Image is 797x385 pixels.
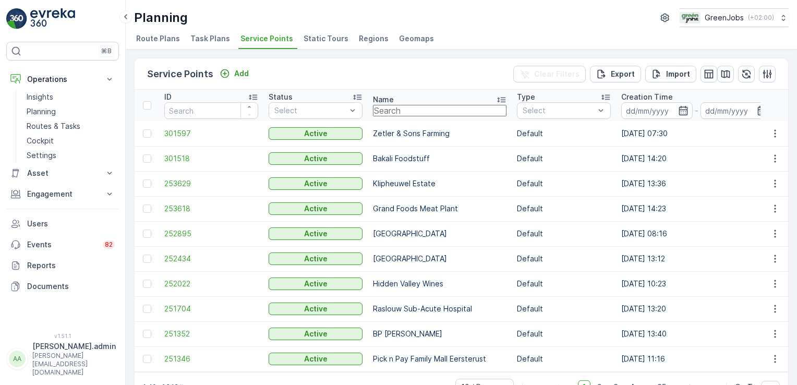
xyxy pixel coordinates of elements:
div: Toggle Row Selected [143,305,151,313]
button: Active [269,152,363,165]
p: Zetler & Sons Farming [373,128,506,139]
p: Cockpit [27,136,54,146]
p: GreenJobs [705,13,744,23]
p: Insights [27,92,53,102]
p: Active [304,128,328,139]
button: AA[PERSON_NAME].admin[PERSON_NAME][EMAIL_ADDRESS][DOMAIN_NAME] [6,341,119,377]
p: Users [27,219,115,229]
p: Operations [27,74,98,85]
p: Grand Foods Meat Plant [373,203,506,214]
p: BP [PERSON_NAME] [373,329,506,339]
span: Route Plans [136,33,180,44]
p: Active [304,203,328,214]
p: [GEOGRAPHIC_DATA] [373,228,506,239]
a: 251352 [164,329,258,339]
span: Regions [359,33,389,44]
div: Toggle Row Selected [143,129,151,138]
span: Geomaps [399,33,434,44]
button: Clear Filters [513,66,586,82]
span: v 1.51.1 [6,333,119,339]
span: 252895 [164,228,258,239]
td: [DATE] 13:40 [616,321,777,346]
p: Creation Time [621,92,673,102]
div: Toggle Row Selected [143,154,151,163]
div: Toggle Row Selected [143,255,151,263]
div: Toggle Row Selected [143,179,151,188]
button: Active [269,278,363,290]
p: Default [517,254,611,264]
p: Hidden Valley Wines [373,279,506,289]
a: 253618 [164,203,258,214]
a: Events82 [6,234,119,255]
p: Planning [27,106,56,117]
a: 252434 [164,254,258,264]
a: 252022 [164,279,258,289]
td: [DATE] 14:20 [616,146,777,171]
span: Static Tours [304,33,348,44]
input: dd/mm/yyyy [621,102,693,119]
p: Default [517,354,611,364]
button: GreenJobs(+02:00) [680,8,789,27]
a: Planning [22,104,119,119]
p: Default [517,228,611,239]
p: Routes & Tasks [27,121,80,131]
p: 82 [105,240,113,249]
p: Asset [27,168,98,178]
p: Add [234,68,249,79]
p: Raslouw Sub-Acute Hospital [373,304,506,314]
div: Toggle Row Selected [143,280,151,288]
a: Settings [22,148,119,163]
p: Select [274,105,346,116]
p: Default [517,178,611,189]
p: Name [373,94,394,105]
a: 301597 [164,128,258,139]
p: Default [517,153,611,164]
a: Users [6,213,119,234]
button: Export [590,66,641,82]
button: Add [215,67,253,80]
td: [DATE] 13:36 [616,171,777,196]
p: [GEOGRAPHIC_DATA] [373,254,506,264]
button: Active [269,252,363,265]
span: Task Plans [190,33,230,44]
input: Search [164,102,258,119]
button: Active [269,303,363,315]
button: Active [269,227,363,240]
p: Documents [27,281,115,292]
p: Default [517,279,611,289]
a: 253629 [164,178,258,189]
div: Toggle Row Selected [143,330,151,338]
img: logo [6,8,27,29]
p: Bakali Foodstuff [373,153,506,164]
p: Type [517,92,535,102]
p: Export [611,69,635,79]
td: [DATE] 10:23 [616,271,777,296]
p: Default [517,329,611,339]
a: 251346 [164,354,258,364]
td: [DATE] 13:12 [616,246,777,271]
span: Service Points [240,33,293,44]
a: Reports [6,255,119,276]
td: [DATE] 07:30 [616,121,777,146]
div: Toggle Row Selected [143,230,151,238]
button: Active [269,328,363,340]
a: Insights [22,90,119,104]
a: Documents [6,276,119,297]
span: 301518 [164,153,258,164]
p: Active [304,329,328,339]
p: ⌘B [101,47,112,55]
p: Planning [134,9,188,26]
p: Engagement [27,189,98,199]
p: - [695,104,698,117]
p: Active [304,153,328,164]
div: Toggle Row Selected [143,204,151,213]
td: [DATE] 11:16 [616,346,777,371]
button: Asset [6,163,119,184]
p: Klipheuwel Estate [373,178,506,189]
